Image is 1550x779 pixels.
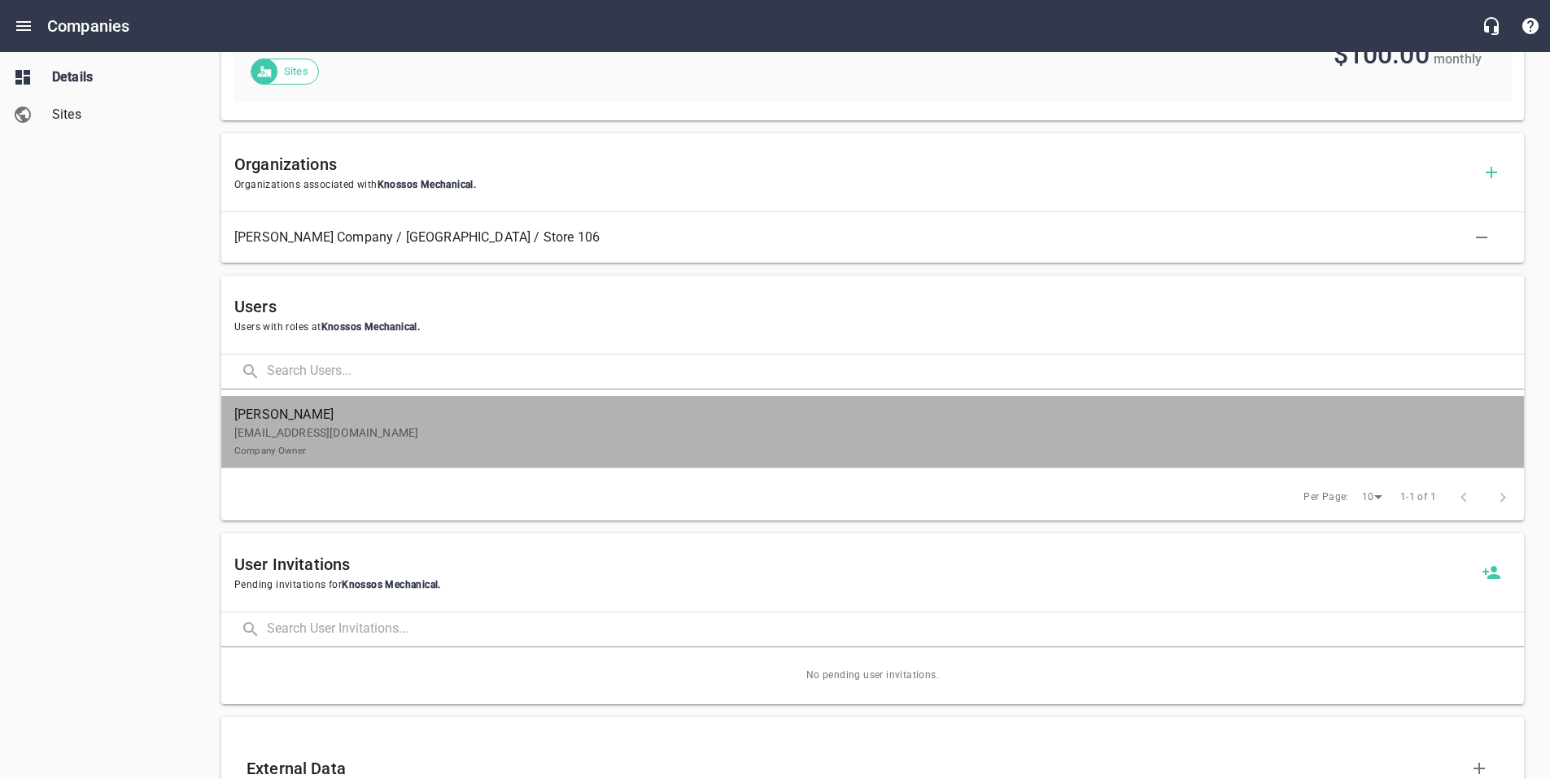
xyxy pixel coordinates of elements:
h6: Companies [47,13,129,39]
button: Delete Association [1462,218,1501,257]
span: Knossos Mechanical . [321,321,421,333]
button: Add Organization [1472,153,1511,192]
span: No pending user invitations. [221,647,1524,704]
span: Sites [52,105,176,124]
span: Users with roles at [234,320,1511,336]
div: Sites [251,59,319,85]
h6: Users [234,294,1511,320]
span: [PERSON_NAME] Company / [GEOGRAPHIC_DATA] / Store 106 [234,228,1485,247]
span: [PERSON_NAME] [234,405,1498,424]
h6: User Invitations [234,551,1472,577]
p: [EMAIL_ADDRESS][DOMAIN_NAME] [234,424,1498,459]
span: Organizations associated with [234,177,1472,194]
span: 1-1 of 1 [1400,490,1436,506]
input: Search User Invitations... [267,612,1524,647]
button: Live Chat [1472,7,1511,46]
button: Open drawer [4,7,43,46]
span: Knossos Mechanical . [378,179,477,190]
span: Details [52,67,176,87]
button: Support Portal [1511,7,1550,46]
small: Company Owner [234,445,306,456]
div: 10 [1356,486,1388,508]
span: Sites [274,63,318,80]
span: Pending invitations for [234,577,1472,594]
span: Knossos Mechanical . [342,579,441,590]
a: Invite a new user to Knossos Mechanical [1472,553,1511,592]
h6: Organizations [234,151,1472,177]
a: [PERSON_NAME][EMAIL_ADDRESS][DOMAIN_NAME]Company Owner [221,396,1524,468]
span: Per Page: [1303,490,1349,506]
span: monthly [1434,51,1482,67]
span: $100.00 [1334,39,1430,70]
input: Search Users... [267,355,1524,389]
